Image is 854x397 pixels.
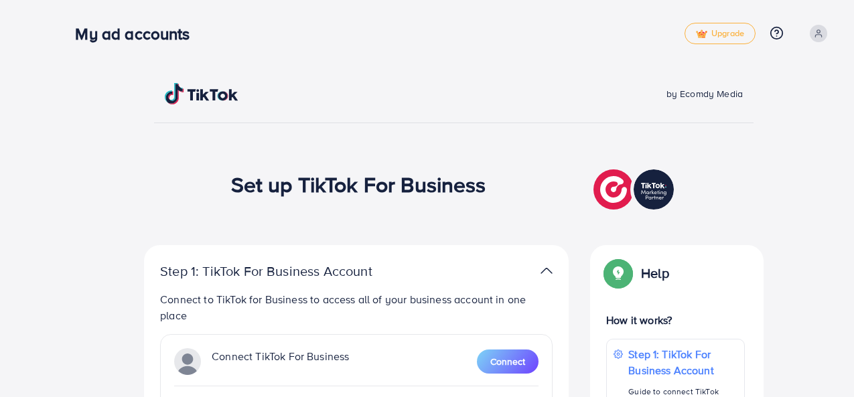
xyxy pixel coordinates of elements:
p: Help [641,265,669,281]
img: Popup guide [606,261,630,285]
span: by Ecomdy Media [666,87,743,100]
span: Upgrade [696,29,744,39]
img: TikTok partner [593,166,677,213]
h3: My ad accounts [75,24,200,44]
img: TikTok partner [541,261,553,281]
p: Step 1: TikTok For Business Account [628,346,737,378]
img: TikTok partner [174,348,201,375]
img: TikTok [165,83,238,104]
button: Connect [477,349,539,374]
p: How it works? [606,312,745,328]
p: Connect to TikTok for Business to access all of your business account in one place [160,291,553,323]
a: tickUpgrade [685,23,756,44]
p: Step 1: TikTok For Business Account [160,263,415,279]
p: Connect TikTok For Business [212,348,349,375]
span: Connect [490,355,525,368]
img: tick [696,29,707,39]
h1: Set up TikTok For Business [231,171,486,197]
